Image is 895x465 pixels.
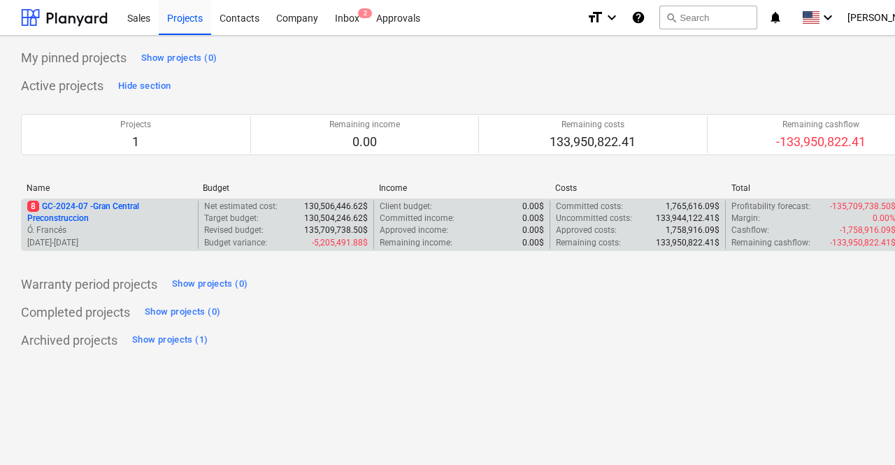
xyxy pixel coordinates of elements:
[21,78,103,94] p: Active projects
[731,224,769,236] p: Cashflow :
[304,213,368,224] p: 130,504,246.62$
[115,75,174,97] button: Hide section
[329,134,400,150] p: 0.00
[204,213,259,224] p: Target budget :
[141,50,217,66] div: Show projects (0)
[21,276,157,293] p: Warranty period projects
[656,213,719,224] p: 133,944,122.41$
[379,183,544,193] div: Income
[27,224,192,236] p: Ó. Francés
[129,329,211,352] button: Show projects (1)
[358,8,372,18] span: 2
[120,134,151,150] p: 1
[380,213,454,224] p: Committed income :
[27,237,192,249] p: [DATE] - [DATE]
[522,201,544,213] p: 0.00$
[304,201,368,213] p: 130,506,446.62$
[731,237,810,249] p: Remaining cashflow :
[768,9,782,26] i: notifications
[825,398,895,465] div: Widget de chat
[522,213,544,224] p: 0.00$
[380,224,448,236] p: Approved income :
[522,237,544,249] p: 0.00$
[556,213,632,224] p: Uncommitted costs :
[731,201,810,213] p: Profitability forecast :
[21,50,127,66] p: My pinned projects
[556,224,617,236] p: Approved costs :
[312,237,368,249] p: -5,205,491.88$
[825,398,895,465] iframe: Chat Widget
[27,201,192,249] div: 8GC-2024-07 -Gran Central PreconstruccionÓ. Francés[DATE]-[DATE]
[27,201,192,224] p: GC-2024-07 - Gran Central Preconstruccion
[120,119,151,131] p: Projects
[819,9,836,26] i: keyboard_arrow_down
[555,183,720,193] div: Costs
[172,276,248,292] div: Show projects (0)
[145,304,220,320] div: Show projects (0)
[118,78,171,94] div: Hide section
[776,119,866,131] p: Remaining cashflow
[204,237,267,249] p: Budget variance :
[204,224,264,236] p: Revised budget :
[659,6,757,29] button: Search
[550,134,636,150] p: 133,950,822.41
[204,201,278,213] p: Net estimated cost :
[380,237,452,249] p: Remaining income :
[656,237,719,249] p: 133,950,822.41$
[776,134,866,150] p: -133,950,822.41
[666,201,719,213] p: 1,765,616.09$
[304,224,368,236] p: 135,709,738.50$
[141,301,224,324] button: Show projects (0)
[169,273,251,296] button: Show projects (0)
[21,332,117,349] p: Archived projects
[550,119,636,131] p: Remaining costs
[329,119,400,131] p: Remaining income
[731,213,760,224] p: Margin :
[132,332,208,348] div: Show projects (1)
[587,9,603,26] i: format_size
[27,201,39,212] span: 8
[380,201,432,213] p: Client budget :
[522,224,544,236] p: 0.00$
[666,224,719,236] p: 1,758,916.09$
[631,9,645,26] i: Knowledge base
[556,201,623,213] p: Committed costs :
[138,47,220,69] button: Show projects (0)
[27,183,192,193] div: Name
[21,304,130,321] p: Completed projects
[556,237,621,249] p: Remaining costs :
[666,12,677,23] span: search
[203,183,368,193] div: Budget
[603,9,620,26] i: keyboard_arrow_down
